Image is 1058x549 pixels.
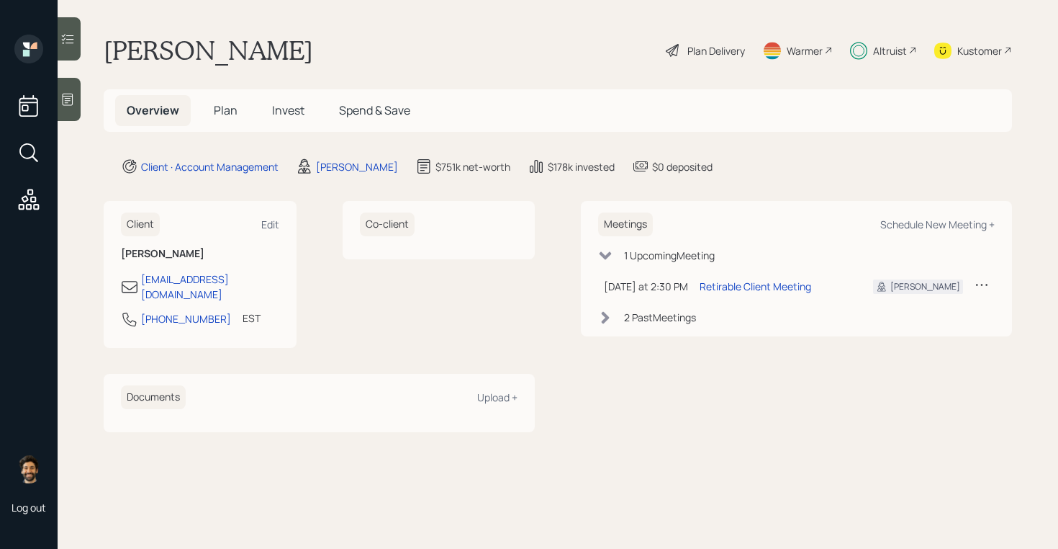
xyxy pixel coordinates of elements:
span: Plan [214,102,238,118]
div: 1 Upcoming Meeting [624,248,715,263]
div: [EMAIL_ADDRESS][DOMAIN_NAME] [141,272,279,302]
div: Upload + [477,390,517,404]
div: 2 Past Meeting s [624,310,696,325]
div: $178k invested [548,159,615,174]
div: EST [243,311,261,326]
span: Invest [272,102,304,118]
h6: Co-client [360,213,415,236]
div: [PHONE_NUMBER] [141,311,231,326]
div: [PERSON_NAME] [316,159,398,174]
h6: Client [121,213,160,236]
div: Log out [12,501,46,514]
div: Kustomer [957,43,1002,58]
div: Retirable Client Meeting [700,279,811,294]
div: $751k net-worth [435,159,510,174]
div: [PERSON_NAME] [890,280,960,293]
div: [DATE] at 2:30 PM [604,279,688,294]
h6: Documents [121,385,186,409]
span: Spend & Save [339,102,410,118]
h1: [PERSON_NAME] [104,35,313,66]
div: Plan Delivery [687,43,745,58]
div: Warmer [787,43,823,58]
span: Overview [127,102,179,118]
div: Client · Account Management [141,159,279,174]
div: Edit [261,218,279,231]
div: Altruist [873,43,907,58]
div: Schedule New Meeting + [880,218,995,231]
img: eric-schwartz-headshot.png [14,455,43,483]
h6: Meetings [598,213,653,236]
div: $0 deposited [652,159,713,174]
h6: [PERSON_NAME] [121,248,279,260]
